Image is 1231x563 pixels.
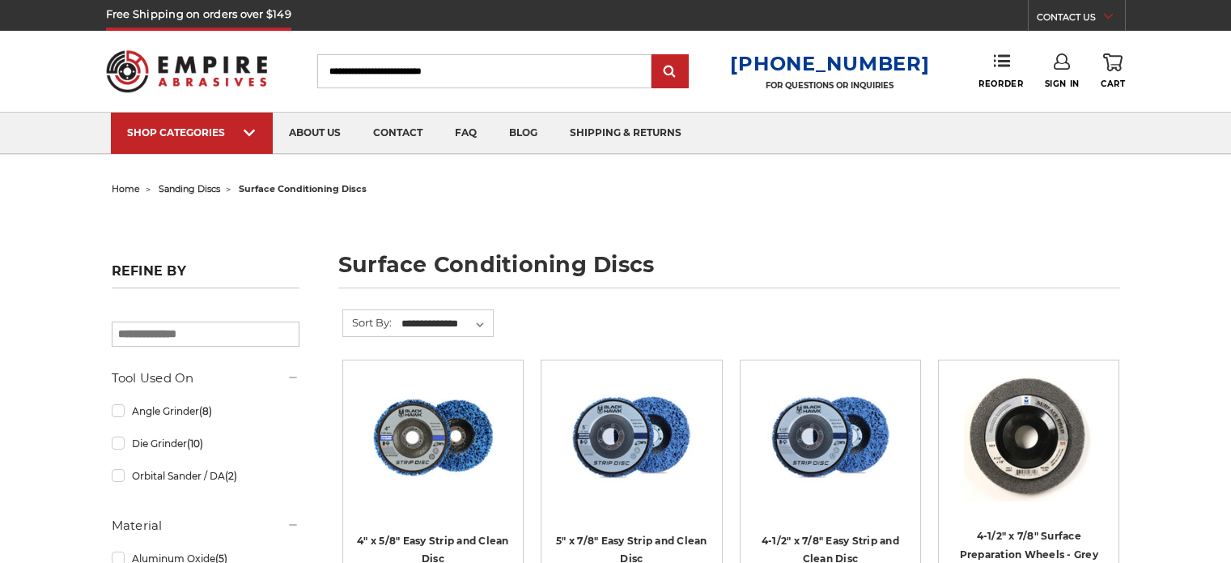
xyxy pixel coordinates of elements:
a: sanding discs [159,183,220,194]
a: Die Grinder(10) [112,429,299,458]
span: Sign In [1045,79,1080,89]
img: 4" x 5/8" easy strip and clean discs [368,372,498,501]
a: faq [439,113,493,154]
a: Orbital Sander / DA(2) [112,462,299,490]
a: Cart [1101,53,1125,89]
a: Angle Grinder(8) [112,397,299,425]
a: Gray Surface Prep Disc [950,372,1107,529]
input: Submit [654,56,686,88]
img: blue clean and strip disc [567,372,696,501]
select: Sort By: [399,312,493,336]
a: shipping & returns [554,113,698,154]
span: (2) [225,470,237,482]
img: 4-1/2" x 7/8" Easy Strip and Clean Disc [761,372,900,501]
a: 4" x 5/8" easy strip and clean discs [354,372,512,529]
span: surface conditioning discs [239,183,367,194]
h5: Tool Used On [112,369,299,388]
a: about us [273,113,357,154]
span: Reorder [978,79,1023,89]
a: blog [493,113,554,154]
h5: Refine by [112,263,299,288]
span: Cart [1101,79,1125,89]
h5: Material [112,516,299,535]
div: SHOP CATEGORIES [127,126,257,139]
a: CONTACT US [1037,8,1125,31]
h1: surface conditioning discs [338,254,1120,288]
span: (10) [187,437,203,450]
label: Sort By: [343,310,392,335]
a: home [112,183,140,194]
img: Gray Surface Prep Disc [964,372,1093,501]
p: FOR QUESTIONS OR INQUIRIES [730,80,929,91]
img: Empire Abrasives [106,40,268,103]
a: [PHONE_NUMBER] [730,52,929,75]
a: contact [357,113,439,154]
a: 4-1/2" x 7/8" Easy Strip and Clean Disc [752,372,909,529]
a: blue clean and strip disc [553,372,710,529]
a: Reorder [978,53,1023,88]
span: (8) [199,405,212,417]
